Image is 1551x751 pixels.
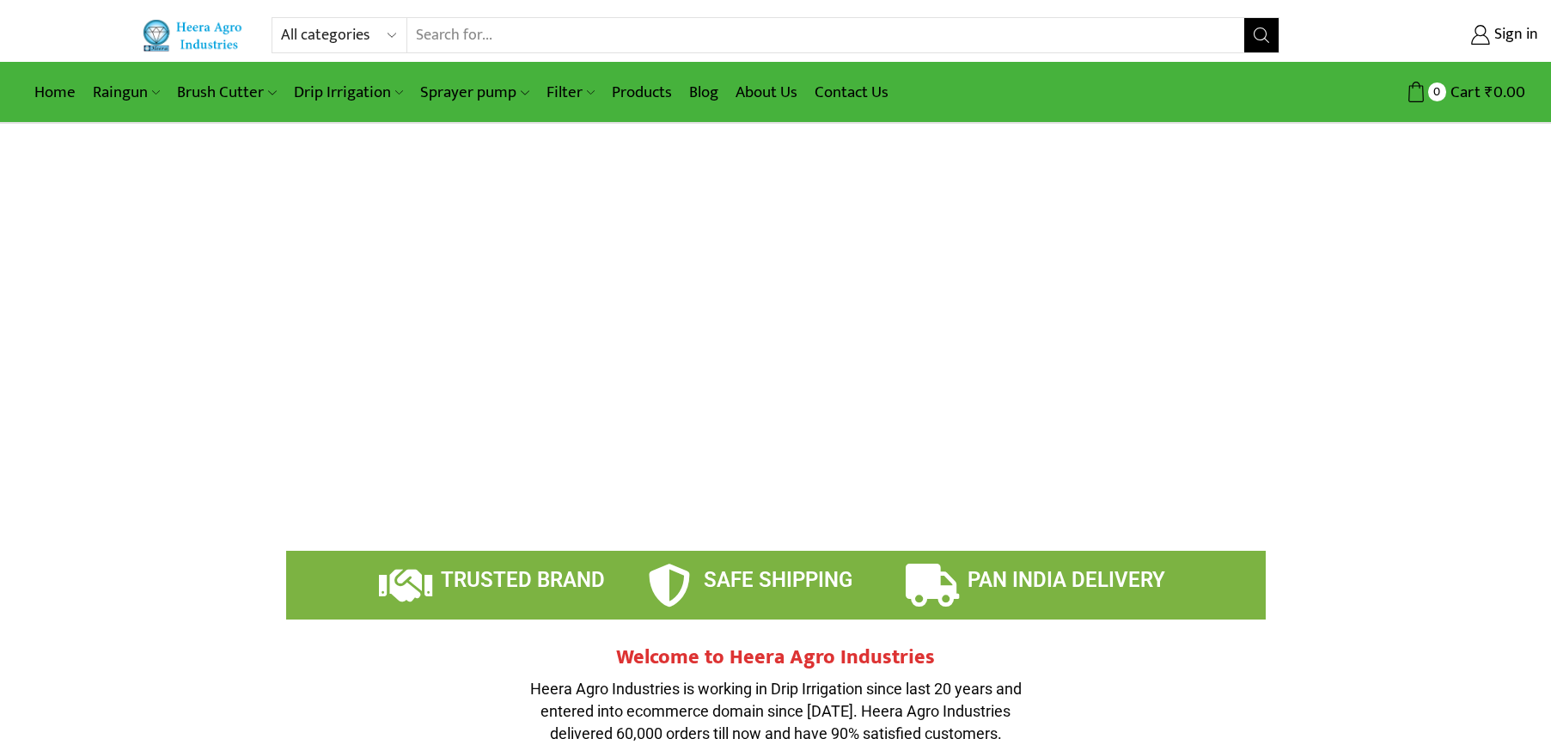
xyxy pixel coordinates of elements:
a: Sprayer pump [412,72,537,113]
a: Raingun [84,72,168,113]
a: 0 Cart ₹0.00 [1297,76,1525,108]
span: ₹ [1485,79,1493,106]
a: Home [26,72,84,113]
button: Search button [1244,18,1279,52]
span: 0 [1428,82,1446,101]
p: Heera Agro Industries is working in Drip Irrigation since last 20 years and entered into ecommerc... [518,678,1034,744]
a: Drip Irrigation [285,72,412,113]
span: TRUSTED BRAND [441,568,605,592]
a: Blog [681,72,727,113]
a: Filter [538,72,603,113]
a: Sign in [1305,20,1538,51]
a: Contact Us [806,72,897,113]
h2: Welcome to Heera Agro Industries [518,645,1034,670]
span: Sign in [1490,24,1538,46]
a: Brush Cutter [168,72,284,113]
input: Search for... [407,18,1244,52]
bdi: 0.00 [1485,79,1525,106]
span: SAFE SHIPPING [704,568,852,592]
a: Products [603,72,681,113]
span: Cart [1446,81,1481,104]
span: PAN INDIA DELIVERY [968,568,1165,592]
a: About Us [727,72,806,113]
